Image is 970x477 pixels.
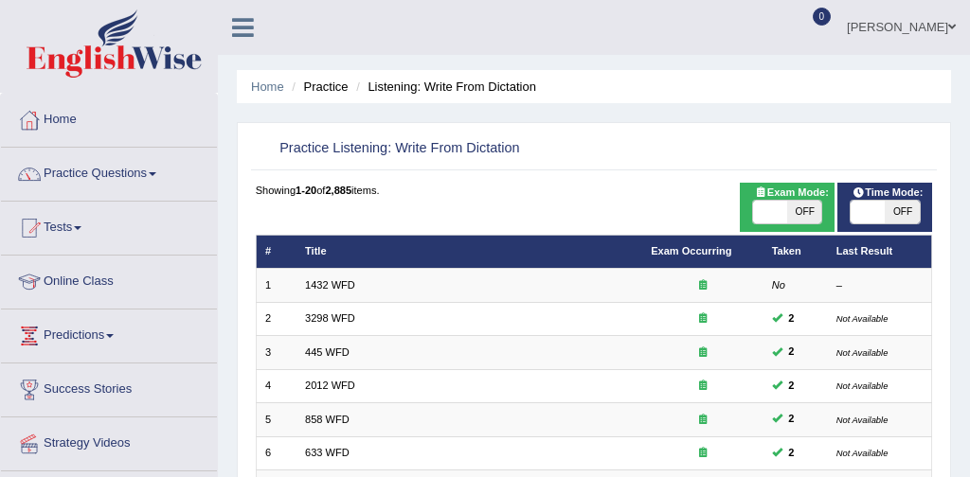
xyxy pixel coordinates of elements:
[782,411,800,428] span: You can still take this question
[782,310,800,327] span: You can still take this question
[325,185,351,196] b: 2,885
[1,417,217,465] a: Strategy Videos
[251,79,284,94] a: Home
[651,311,754,327] div: Exam occurring question
[1,202,217,249] a: Tests
[836,347,889,358] small: Not Available
[651,345,754,361] div: Exam occurring question
[651,245,731,256] a: Exam Occurring
[782,445,800,462] span: You can still take this question
[813,8,832,26] span: 0
[782,378,800,395] span: You can still take this question
[885,201,919,223] span: OFF
[651,278,754,293] div: Exam occurring question
[256,183,933,198] div: Showing of items.
[782,344,800,361] span: You can still take this question
[256,136,675,161] h2: Practice Listening: Write From Dictation
[763,235,827,268] th: Taken
[305,447,350,458] a: 633 WFD
[1,94,217,141] a: Home
[296,235,642,268] th: Title
[1,309,217,357] a: Predictions
[651,446,754,461] div: Exam occurring question
[651,379,754,394] div: Exam occurring question
[256,302,296,335] td: 2
[747,185,835,202] span: Exam Mode:
[1,363,217,411] a: Success Stories
[305,380,355,391] a: 2012 WFD
[846,185,929,202] span: Time Mode:
[787,201,821,223] span: OFF
[351,78,536,96] li: Listening: Write From Dictation
[836,448,889,458] small: Not Available
[651,413,754,428] div: Exam occurring question
[256,403,296,436] td: 5
[836,415,889,425] small: Not Available
[305,346,350,358] a: 445 WFD
[296,185,316,196] b: 1-20
[305,312,355,324] a: 3298 WFD
[1,148,217,195] a: Practice Questions
[287,78,348,96] li: Practice
[305,414,350,425] a: 858 WFD
[1,256,217,303] a: Online Class
[256,269,296,302] td: 1
[836,278,923,293] div: –
[740,183,835,232] div: Show exams occurring in exams
[256,369,296,402] td: 4
[256,235,296,268] th: #
[305,279,355,291] a: 1432 WFD
[827,235,932,268] th: Last Result
[772,279,785,291] em: No
[836,380,889,391] small: Not Available
[256,436,296,469] td: 6
[836,313,889,324] small: Not Available
[256,336,296,369] td: 3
